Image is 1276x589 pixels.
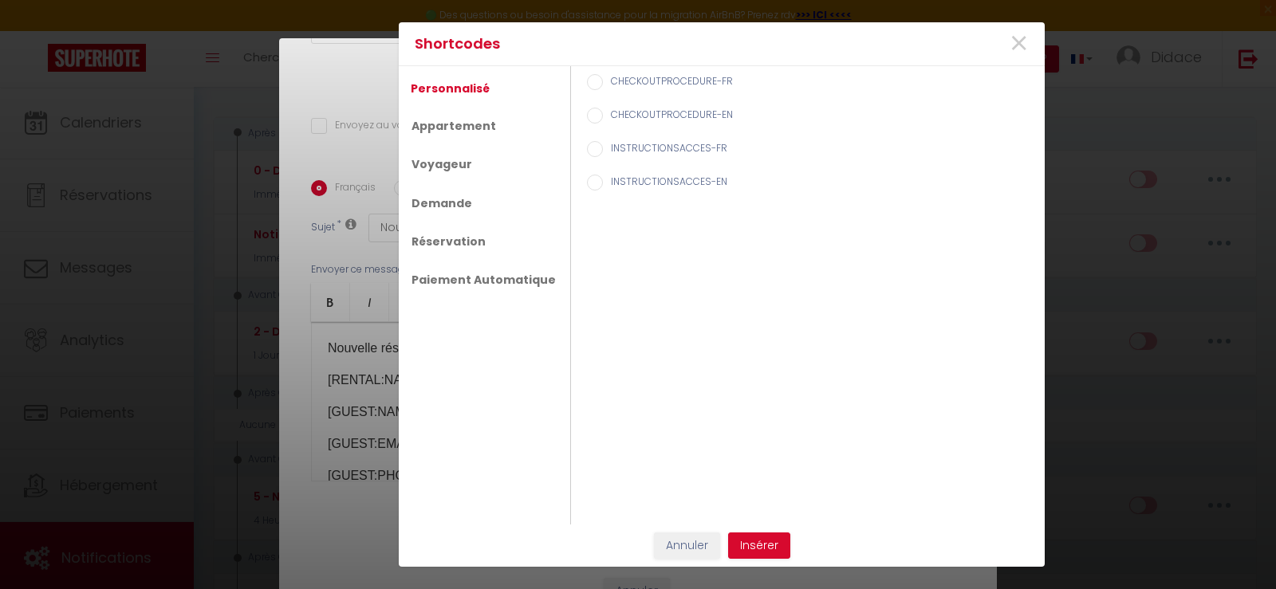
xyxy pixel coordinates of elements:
[603,175,727,192] label: INSTRUCTIONSACCES-EN
[603,74,733,92] label: CHECKOUTPROCEDURE-FR
[403,226,494,257] a: Réservation
[403,149,481,179] a: Voyageur
[728,532,790,560] button: Insérer
[403,74,498,103] a: Personnalisé
[1009,20,1029,68] span: ×
[415,33,817,55] h4: Shortcodes
[403,188,481,218] a: Demande
[603,108,733,125] label: CHECKOUTPROCEDURE-EN
[603,141,727,159] label: INSTRUCTIONSACCES-FR
[403,111,505,141] a: Appartement
[654,532,720,560] button: Annuler
[1009,27,1029,61] button: Close
[403,265,565,295] a: Paiement Automatique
